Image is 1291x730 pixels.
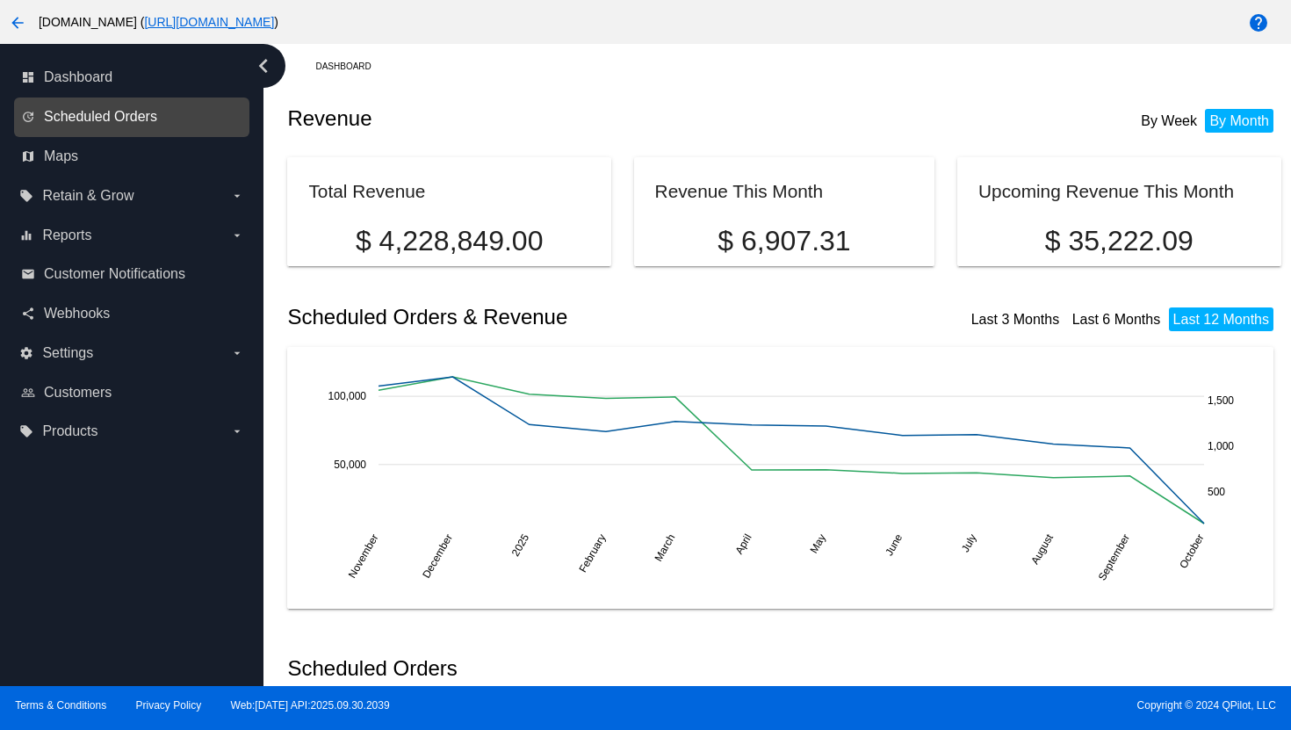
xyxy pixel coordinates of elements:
h2: Total Revenue [308,181,425,201]
h2: Scheduled Orders [287,656,784,681]
i: dashboard [21,70,35,84]
text: June [884,531,905,558]
span: Scheduled Orders [44,109,157,125]
span: Copyright © 2024 QPilot, LLC [660,699,1276,712]
text: May [808,531,828,555]
i: arrow_drop_down [230,346,244,360]
span: Retain & Grow [42,188,133,204]
a: update Scheduled Orders [21,103,244,131]
i: chevron_left [249,52,278,80]
a: dashboard Dashboard [21,63,244,91]
a: Dashboard [315,53,386,80]
span: Reports [42,228,91,243]
h2: Revenue This Month [655,181,824,201]
p: $ 4,228,849.00 [308,225,589,257]
text: 2025 [509,531,532,558]
a: Last 6 Months [1072,312,1161,327]
text: October [1178,531,1207,570]
a: Web:[DATE] API:2025.09.30.2039 [231,699,390,712]
i: arrow_drop_down [230,424,244,438]
a: people_outline Customers [21,379,244,407]
text: February [577,531,609,575]
i: update [21,110,35,124]
i: arrow_drop_down [230,228,244,242]
a: Last 12 Months [1173,312,1269,327]
span: Customers [44,385,112,401]
a: [URL][DOMAIN_NAME] [144,15,274,29]
h2: Upcoming Revenue This Month [978,181,1234,201]
text: 100,000 [328,390,367,402]
mat-icon: help [1248,12,1269,33]
span: Customer Notifications [44,266,185,282]
a: Privacy Policy [136,699,202,712]
text: August [1029,531,1057,567]
i: local_offer [19,424,33,438]
h2: Revenue [287,106,784,131]
i: people_outline [21,386,35,400]
a: Last 3 Months [971,312,1060,327]
i: local_offer [19,189,33,203]
text: November [346,531,381,580]
span: Dashboard [44,69,112,85]
i: settings [19,346,33,360]
text: 1,500 [1208,394,1234,406]
h2: Scheduled Orders & Revenue [287,305,784,329]
p: $ 6,907.31 [655,225,914,257]
p: $ 35,222.09 [978,225,1259,257]
i: share [21,307,35,321]
span: Maps [44,148,78,164]
text: April [733,531,754,556]
a: share Webhooks [21,300,244,328]
i: equalizer [19,228,33,242]
text: 1,000 [1208,439,1234,452]
text: December [421,531,456,580]
li: By Week [1136,109,1201,133]
li: By Month [1205,109,1273,133]
i: email [21,267,35,281]
mat-icon: arrow_back [7,12,28,33]
span: Webhooks [44,306,110,322]
text: 500 [1208,485,1225,497]
span: [DOMAIN_NAME] ( ) [39,15,278,29]
a: Terms & Conditions [15,699,106,712]
a: email Customer Notifications [21,260,244,288]
i: map [21,149,35,163]
i: arrow_drop_down [230,189,244,203]
text: March [653,531,678,563]
text: September [1096,531,1132,582]
span: Products [42,423,97,439]
text: July [959,531,979,553]
a: map Maps [21,142,244,170]
text: 50,000 [335,458,367,470]
span: Settings [42,345,93,361]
